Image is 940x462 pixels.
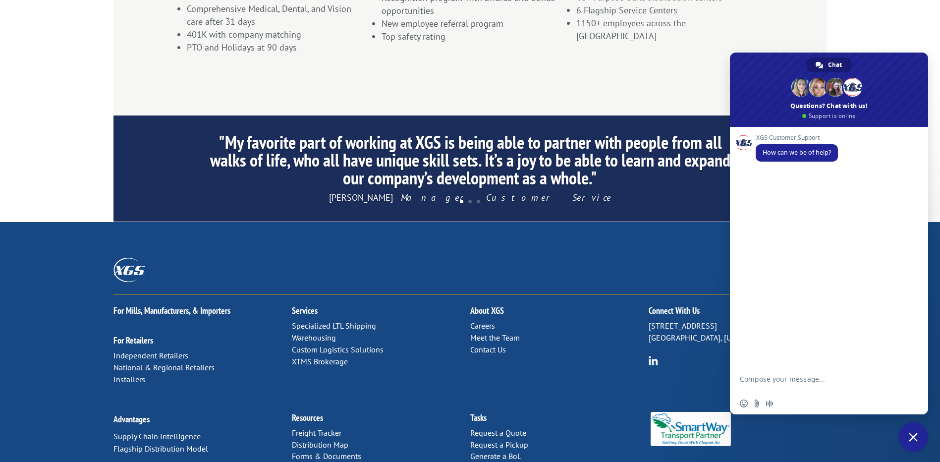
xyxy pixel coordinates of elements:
span: Send a file [753,400,761,407]
a: Independent Retailers [113,350,188,360]
a: Advantages [113,413,150,425]
span: How can we be of help? [763,148,831,157]
a: Services [292,305,318,316]
a: Contact Us [470,345,506,354]
a: Request a Quote [470,428,526,438]
li: PTO and Holidays at 90 days [187,41,365,54]
img: XGS_Logos_ALL_2024_All_White [113,258,145,282]
a: 2 [468,200,472,203]
span: XGS Customer Support [756,134,838,141]
a: Generate a BoL [470,451,521,461]
a: Meet the Team [470,333,520,343]
a: For Mills, Manufacturers, & Importers [113,305,230,316]
a: Flagship Distribution Model [113,444,208,454]
img: group-6 [649,356,658,365]
a: Specialized LTL Shipping [292,321,376,331]
a: XTMS Brokerage [292,356,348,366]
li: 1150+ employees across the [GEOGRAPHIC_DATA] [576,17,762,43]
a: 1 [460,200,463,203]
a: Warehousing [292,333,336,343]
li: New employee referral program [382,17,560,30]
h2: Tasks [470,413,649,427]
li: Comprehensive Medical, Dental, and Vision care after 31 days [187,2,365,28]
div: Close chat [898,422,928,452]
a: Distribution Map [292,440,348,450]
a: Resources [292,412,323,423]
li: 6 Flagship Service Centers [576,4,762,17]
a: Careers [470,321,495,331]
a: 3 [477,200,480,203]
a: About XGS [470,305,504,316]
li: 401K with company matching [187,28,365,41]
a: Freight Tracker [292,428,341,438]
div: Chat [807,58,852,72]
h2: Connect With Us [649,306,827,320]
em: Manager Customer Service [401,192,611,203]
span: Insert an emoji [740,400,748,407]
span: Audio message [766,400,774,407]
li: Top safety rating [382,30,560,43]
a: Forms & Documents [292,451,361,461]
p: [PERSON_NAME] [206,192,733,204]
img: Smartway_Logo [649,412,733,447]
a: Supply Chain Intelligence [113,431,201,441]
h2: "My favorite part of working at XGS is being able to partner with people from all walks of life, ... [206,133,733,192]
a: For Retailers [113,335,153,346]
a: Custom Logistics Solutions [292,345,384,354]
a: Request a Pickup [470,440,528,450]
p: [STREET_ADDRESS] [GEOGRAPHIC_DATA], [US_STATE] 37421 [649,320,827,344]
span: Chat [828,58,842,72]
textarea: Compose your message... [740,375,896,393]
span: – [393,192,398,203]
a: National & Regional Retailers [113,362,215,372]
a: Installers [113,374,145,384]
